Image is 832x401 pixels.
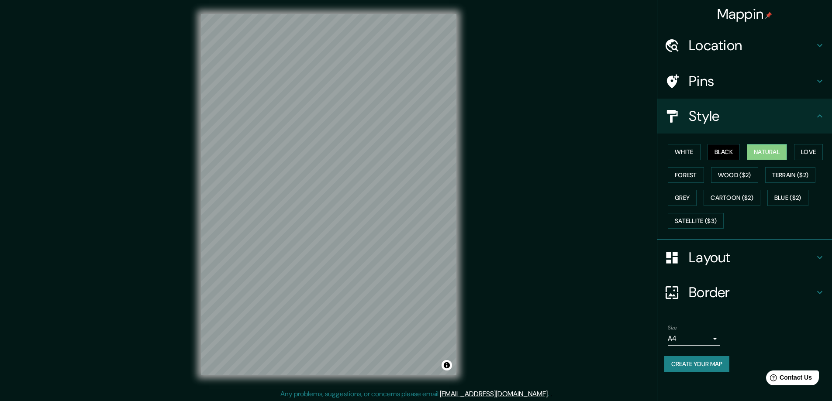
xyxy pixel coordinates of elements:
div: A4 [668,332,720,346]
button: Toggle attribution [442,360,452,370]
button: White [668,144,701,160]
h4: Mappin [717,5,773,23]
div: Layout [657,240,832,275]
button: Grey [668,190,697,206]
div: . [550,389,552,399]
button: Create your map [664,356,729,372]
button: Terrain ($2) [765,167,816,183]
button: Satellite ($3) [668,213,724,229]
label: Size [668,324,677,332]
h4: Style [689,107,815,125]
div: . [549,389,550,399]
canvas: Map [201,14,456,375]
a: [EMAIL_ADDRESS][DOMAIN_NAME] [440,389,548,398]
button: Cartoon ($2) [704,190,760,206]
button: Natural [747,144,787,160]
iframe: Help widget launcher [754,367,822,391]
img: pin-icon.png [765,12,772,19]
button: Love [794,144,823,160]
button: Forest [668,167,704,183]
div: Pins [657,64,832,99]
div: Style [657,99,832,134]
div: Location [657,28,832,63]
button: Blue ($2) [767,190,808,206]
button: Wood ($2) [711,167,758,183]
h4: Border [689,284,815,301]
button: Black [708,144,740,160]
h4: Pins [689,72,815,90]
h4: Location [689,37,815,54]
div: Border [657,275,832,310]
p: Any problems, suggestions, or concerns please email . [280,389,549,399]
h4: Layout [689,249,815,266]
